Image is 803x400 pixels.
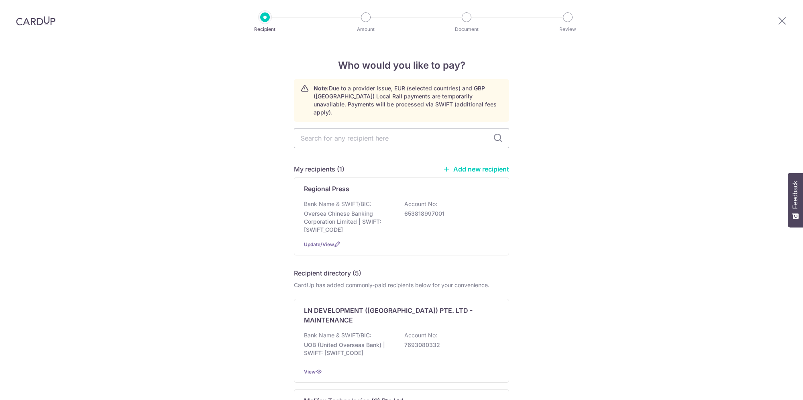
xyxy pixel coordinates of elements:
p: Document [437,25,496,33]
p: 7693080332 [404,341,494,349]
div: CardUp has added commonly-paid recipients below for your convenience. [294,281,509,289]
h4: Who would you like to pay? [294,58,509,73]
p: Recipient [235,25,295,33]
span: Feedback [792,181,799,209]
p: Account No: [404,200,437,208]
a: View [304,369,316,375]
p: Amount [336,25,395,33]
button: Feedback - Show survey [788,173,803,227]
img: CardUp [16,16,55,26]
h5: My recipients (1) [294,164,344,174]
h5: Recipient directory (5) [294,268,361,278]
p: Regional Press [304,184,349,194]
p: Account No: [404,331,437,339]
p: LN DEVELOPMENT ([GEOGRAPHIC_DATA]) PTE. LTD - MAINTENANCE [304,306,489,325]
p: Review [538,25,597,33]
p: Bank Name & SWIFT/BIC: [304,331,371,339]
p: Due to a provider issue, EUR (selected countries) and GBP ([GEOGRAPHIC_DATA]) Local Rail payments... [314,84,502,116]
p: 653818997001 [404,210,494,218]
input: Search for any recipient here [294,128,509,148]
p: UOB (United Overseas Bank) | SWIFT: [SWIFT_CODE] [304,341,394,357]
p: Bank Name & SWIFT/BIC: [304,200,371,208]
p: Oversea Chinese Banking Corporation Limited | SWIFT: [SWIFT_CODE] [304,210,394,234]
a: Update/View [304,241,334,247]
a: Add new recipient [443,165,509,173]
strong: Note: [314,85,329,92]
